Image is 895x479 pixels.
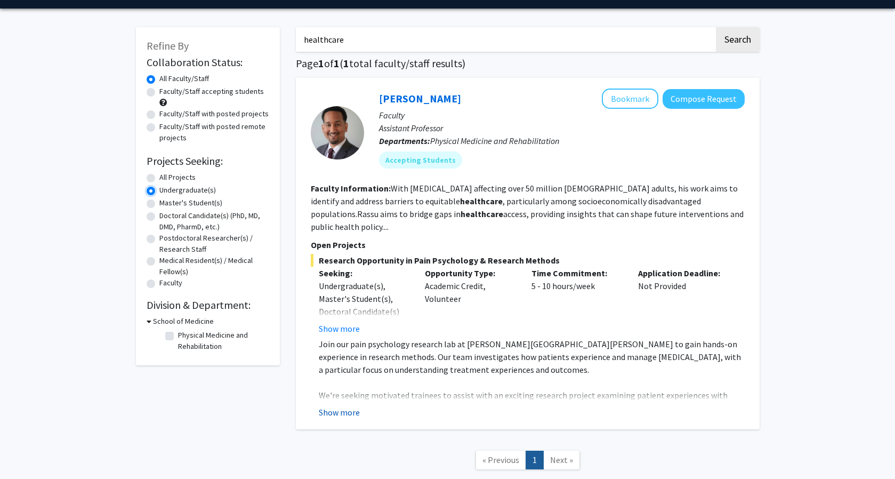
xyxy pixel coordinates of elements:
span: 1 [318,57,324,70]
div: 5 - 10 hours/week [523,267,630,335]
b: healthcare [461,209,503,219]
fg-read-more: With [MEDICAL_DATA] affecting over 50 million [DEMOGRAPHIC_DATA] adults, his work aims to identif... [311,183,744,232]
label: Faculty/Staff accepting students [159,86,264,97]
iframe: Chat [8,431,45,471]
a: 1 [526,451,544,469]
p: Faculty [379,109,745,122]
p: Join our pain psychology research lab at [PERSON_NAME][GEOGRAPHIC_DATA][PERSON_NAME] to gain hand... [319,338,745,376]
p: Seeking: [319,267,409,280]
span: Next » [550,454,573,465]
h1: Page of ( total faculty/staff results) [296,57,760,70]
p: Time Commitment: [531,267,622,280]
div: Undergraduate(s), Master's Student(s), Doctoral Candidate(s) (PhD, MD, DMD, PharmD, etc.), Postdo... [319,280,409,408]
p: Opportunity Type: [425,267,515,280]
div: Not Provided [630,267,737,335]
a: Next Page [543,451,580,469]
h2: Projects Seeking: [147,155,269,167]
p: Open Projects [311,238,745,251]
label: Master's Student(s) [159,197,222,209]
p: We're seeking motivated trainees to assist with an exciting research project examining patient ex... [319,389,745,414]
button: Show more [319,406,360,419]
label: Postdoctoral Researcher(s) / Research Staff [159,233,269,255]
span: Research Opportunity in Pain Psychology & Research Methods [311,254,745,267]
span: Physical Medicine and Rehabilitation [430,135,559,146]
h2: Collaboration Status: [147,56,269,69]
a: [PERSON_NAME] [379,92,461,105]
label: All Projects [159,172,196,183]
span: 1 [334,57,340,70]
p: Assistant Professor [379,122,745,134]
label: Faculty/Staff with posted projects [159,108,269,119]
h3: School of Medicine [153,316,214,327]
button: Search [716,27,760,52]
b: healthcare [460,196,503,206]
b: Faculty Information: [311,183,391,194]
div: Academic Credit, Volunteer [417,267,523,335]
b: Departments: [379,135,430,146]
mat-chip: Accepting Students [379,151,462,169]
button: Compose Request to Fenan Rassu [663,89,745,109]
label: Medical Resident(s) / Medical Fellow(s) [159,255,269,277]
button: Add Fenan Rassu to Bookmarks [602,89,658,109]
label: Faculty [159,277,182,289]
span: « Previous [482,454,519,465]
label: All Faculty/Staff [159,73,209,84]
input: Search Keywords [296,27,714,52]
a: Previous Page [475,451,526,469]
label: Undergraduate(s) [159,185,216,196]
label: Physical Medicine and Rehabilitation [178,330,267,352]
button: Show more [319,322,360,335]
label: Doctoral Candidate(s) (PhD, MD, DMD, PharmD, etc.) [159,210,269,233]
h2: Division & Department: [147,299,269,312]
label: Faculty/Staff with posted remote projects [159,121,269,143]
span: Refine By [147,39,189,52]
p: Application Deadline: [638,267,729,280]
span: 1 [343,57,349,70]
